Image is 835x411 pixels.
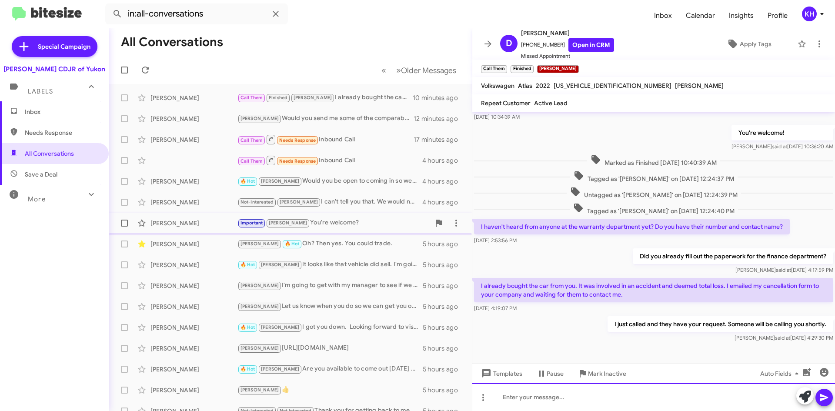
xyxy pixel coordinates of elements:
div: [PERSON_NAME] [150,94,237,102]
div: [PERSON_NAME] [150,302,237,311]
span: 🔥 Hot [240,178,255,184]
span: Finished [269,95,288,100]
span: [PERSON_NAME] [269,220,307,226]
span: [PERSON_NAME] [521,28,614,38]
span: Older Messages [401,66,456,75]
span: said at [772,143,787,150]
div: KH [802,7,817,21]
button: Templates [472,366,529,381]
div: 5 hours ago [423,344,465,353]
p: I just called and they have your request. Someone will be calling you shortly. [608,316,833,332]
span: Important [240,220,263,226]
a: Calendar [679,3,722,28]
span: Pause [547,366,564,381]
span: [PERSON_NAME] [261,324,300,330]
span: More [28,195,46,203]
div: [PERSON_NAME] [150,344,237,353]
div: Are you available to come out [DATE] or [DATE]? [237,364,423,374]
nav: Page navigation example [377,61,461,79]
p: I haven't heard from anyone at the warranty department yet? Do you have their number and contact ... [474,219,790,234]
div: [PERSON_NAME] [150,135,237,144]
span: « [381,65,386,76]
span: Special Campaign [38,42,90,51]
button: KH [795,7,825,21]
span: 🔥 Hot [240,324,255,330]
div: You're welcome? [237,218,430,228]
span: Save a Deal [25,170,57,179]
span: Call Them [240,137,263,143]
span: said at [776,267,791,273]
div: Would you send me some of the comparable vehicles you've seen? I would love to see if maybe I cou... [237,114,414,124]
div: 5 hours ago [423,281,465,290]
div: 12 minutes ago [414,114,465,123]
span: Call Them [240,158,263,164]
div: Would you be open to coming in so we can do an appraisal? We won't know until we have a look at it. [237,176,422,186]
span: Volkswagen [481,82,514,90]
button: Next [391,61,461,79]
div: Inbound Call [237,155,422,166]
span: 🔥 Hot [240,262,255,267]
span: Call Them [240,95,263,100]
div: 👍 [237,385,423,395]
span: Atlas [518,82,532,90]
a: Special Campaign [12,36,97,57]
span: Tagged as '[PERSON_NAME]' on [DATE] 12:24:37 PM [570,170,738,183]
div: I'm going to get with my manager to see if we can do any better. How far off were we with your tr... [237,281,423,291]
div: [PERSON_NAME] [150,281,237,290]
span: [PHONE_NUMBER] [521,38,614,52]
div: 17 minutes ago [414,135,465,144]
span: said at [775,334,790,341]
a: Open in CRM [568,38,614,52]
span: [PERSON_NAME] [240,304,279,309]
span: Templates [479,366,522,381]
div: I already bought the car from you. It was involved in an accident and deemed total loss. I emaile... [237,93,413,103]
span: Needs Response [25,128,99,137]
button: Mark Inactive [571,366,633,381]
a: Insights [722,3,761,28]
span: [PERSON_NAME] [294,95,332,100]
span: [PERSON_NAME] [240,345,279,351]
div: Let us know when you do so we can get you on the road in you're new vehicle. [237,301,423,311]
p: I already bought the car from you. It was involved in an accident and deemed total loss. I emaile... [474,278,833,302]
span: Mark Inactive [588,366,626,381]
span: Apply Tags [740,36,772,52]
div: 4 hours ago [422,177,465,186]
span: [PERSON_NAME] [675,82,724,90]
a: Profile [761,3,795,28]
span: [PERSON_NAME] [240,241,279,247]
div: [PERSON_NAME] [150,323,237,332]
span: [PERSON_NAME] [DATE] 10:36:20 AM [731,143,833,150]
div: [PERSON_NAME] [150,219,237,227]
span: [PERSON_NAME] [280,199,318,205]
span: [PERSON_NAME] [DATE] 4:17:59 PM [735,267,833,273]
div: 10 minutes ago [413,94,465,102]
span: Tagged as '[PERSON_NAME]' on [DATE] 12:24:40 PM [570,203,738,215]
div: 5 hours ago [423,386,465,394]
div: [PERSON_NAME] [150,261,237,269]
span: Missed Appointment [521,52,614,60]
span: [PERSON_NAME] [261,262,300,267]
div: 5 hours ago [423,365,465,374]
span: Labels [28,87,53,95]
span: Active Lead [534,99,568,107]
span: Auto Fields [760,366,802,381]
div: [URL][DOMAIN_NAME] [237,343,423,353]
div: 4 hours ago [422,198,465,207]
button: Apply Tags [704,36,793,52]
span: Inbox [25,107,99,116]
h1: All Conversations [121,35,223,49]
span: [DATE] 4:19:07 PM [474,305,517,311]
button: Previous [376,61,391,79]
span: Needs Response [279,137,316,143]
span: 2022 [536,82,550,90]
span: [DATE] 10:34:39 AM [474,114,520,120]
span: » [396,65,401,76]
span: [PERSON_NAME] [240,283,279,288]
div: [PERSON_NAME] [150,365,237,374]
p: Did you already fill out the paperwork for the finance department? [633,248,833,264]
small: Call Them [481,65,507,73]
span: [PERSON_NAME] [DATE] 4:29:30 PM [735,334,833,341]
